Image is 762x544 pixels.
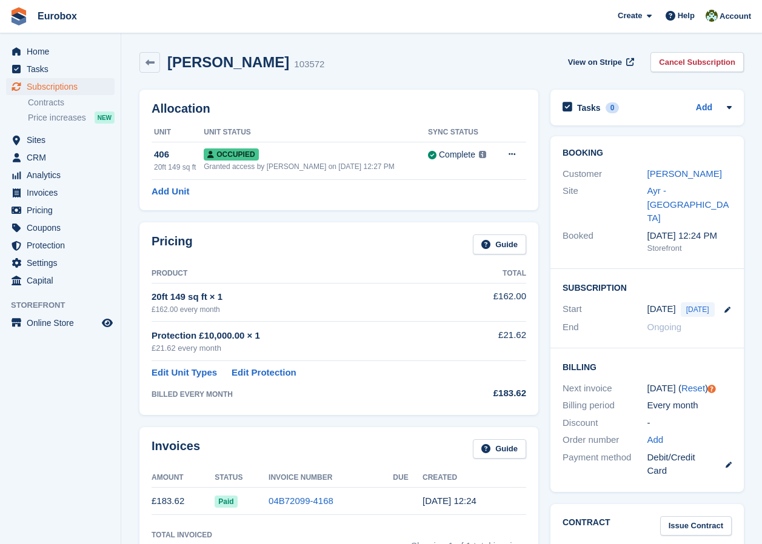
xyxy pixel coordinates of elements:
th: Sync Status [428,123,496,142]
h2: Tasks [577,102,601,113]
h2: Allocation [152,102,526,116]
th: Unit Status [204,123,428,142]
div: Tooltip anchor [706,383,717,394]
a: menu [6,167,115,184]
th: Due [393,468,423,488]
div: End [563,320,647,334]
a: Reset [681,383,705,393]
div: £183.62 [457,386,526,400]
span: Create [618,10,642,22]
img: icon-info-grey-7440780725fd019a000dd9b08b2336e03edf1995a4989e88bcd33f0948082b44.svg [479,151,486,158]
a: menu [6,314,115,331]
a: menu [6,219,115,236]
h2: Booking [563,148,732,158]
a: menu [6,184,115,201]
div: £162.00 every month [152,304,457,315]
span: Subscriptions [27,78,99,95]
div: Every month [647,399,732,413]
div: £21.62 every month [152,342,457,354]
span: Sites [27,131,99,148]
div: Storefront [647,242,732,254]
h2: Invoices [152,439,200,459]
span: Occupied [204,148,258,161]
span: Analytics [27,167,99,184]
a: menu [6,272,115,289]
div: - [647,416,732,430]
td: £21.62 [457,322,526,361]
h2: Pricing [152,234,193,254]
div: Complete [439,148,475,161]
div: Order number [563,433,647,447]
a: Preview store [100,316,115,330]
div: Debit/Credit Card [647,451,732,478]
a: Price increases NEW [28,111,115,124]
a: Edit Unit Types [152,366,217,380]
a: menu [6,78,115,95]
th: Total [457,264,526,284]
a: Cancel Subscription [650,52,744,72]
a: 04B72099-4168 [269,496,333,506]
span: CRM [27,149,99,166]
th: Invoice Number [269,468,393,488]
span: Storefront [11,299,121,311]
span: Help [678,10,695,22]
span: Coupons [27,219,99,236]
a: menu [6,61,115,78]
span: Account [720,10,751,22]
a: Ayr - [GEOGRAPHIC_DATA] [647,185,729,223]
span: Capital [27,272,99,289]
span: Pricing [27,202,99,219]
a: menu [6,149,115,166]
a: Add [696,101,712,115]
div: Booked [563,229,647,254]
div: Granted access by [PERSON_NAME] on [DATE] 12:27 PM [204,161,428,172]
div: NEW [95,111,115,124]
td: £162.00 [457,283,526,321]
div: 0 [606,102,620,113]
div: 20ft 149 sq ft × 1 [152,290,457,304]
img: Lorna Russell [706,10,718,22]
div: Discount [563,416,647,430]
th: Amount [152,468,215,488]
a: [PERSON_NAME] [647,168,722,179]
span: Protection [27,237,99,254]
span: Online Store [27,314,99,331]
a: menu [6,237,115,254]
div: Site [563,184,647,225]
div: [DATE] 12:24 PM [647,229,732,243]
th: Unit [152,123,204,142]
th: Created [423,468,526,488]
span: Price increases [28,112,86,124]
a: Guide [473,234,526,254]
div: Billing period [563,399,647,413]
a: menu [6,202,115,219]
a: Edit Protection [232,366,296,380]
h2: Contract [563,516,610,536]
div: Customer [563,167,647,181]
div: Protection £10,000.00 × 1 [152,329,457,343]
a: Add Unit [152,185,189,199]
div: Next invoice [563,382,647,396]
span: Paid [215,496,237,508]
span: Tasks [27,61,99,78]
div: Payment method [563,451,647,478]
time: 2025-08-26 11:24:40 UTC [423,496,476,506]
div: BILLED EVERY MONTH [152,389,457,400]
div: 406 [154,148,204,162]
a: Contracts [28,97,115,108]
span: Ongoing [647,322,682,332]
span: Invoices [27,184,99,201]
span: View on Stripe [568,56,622,68]
div: 103572 [294,58,324,71]
span: Home [27,43,99,60]
a: Eurobox [33,6,82,26]
span: Settings [27,254,99,271]
div: Total Invoiced [152,529,212,540]
a: Guide [473,439,526,459]
a: Add [647,433,664,447]
a: menu [6,131,115,148]
span: [DATE] [681,302,715,317]
div: [DATE] ( ) [647,382,732,396]
td: £183.62 [152,488,215,515]
th: Status [215,468,269,488]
